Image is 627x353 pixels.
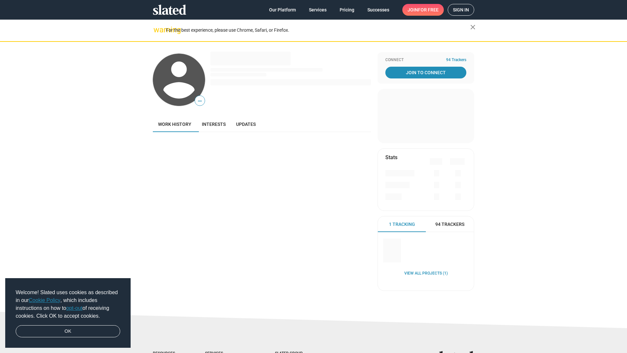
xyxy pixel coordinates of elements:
[236,122,256,127] span: Updates
[153,26,161,34] mat-icon: warning
[385,58,466,63] div: Connect
[453,4,469,15] span: Sign in
[367,4,389,16] span: Successes
[435,221,464,227] span: 94 Trackers
[195,97,205,105] span: —
[402,4,444,16] a: Joinfor free
[264,4,301,16] a: Our Platform
[469,23,477,31] mat-icon: close
[16,325,120,338] a: dismiss cookie message
[418,4,439,16] span: for free
[153,116,197,132] a: Work history
[166,26,470,35] div: For the best experience, please use Chrome, Safari, or Firefox.
[340,4,354,16] span: Pricing
[16,289,120,320] span: Welcome! Slated uses cookies as described in our , which includes instructions on how to of recei...
[404,271,448,276] a: View all Projects (1)
[389,221,415,227] span: 1 Tracking
[158,122,191,127] span: Work history
[197,116,231,132] a: Interests
[309,4,327,16] span: Services
[362,4,394,16] a: Successes
[29,297,60,303] a: Cookie Policy
[202,122,226,127] span: Interests
[231,116,261,132] a: Updates
[334,4,360,16] a: Pricing
[269,4,296,16] span: Our Platform
[66,305,83,311] a: opt-out
[408,4,439,16] span: Join
[446,58,466,63] span: 94 Trackers
[385,154,397,161] mat-card-title: Stats
[385,67,466,78] a: Join To Connect
[448,4,474,16] a: Sign in
[304,4,332,16] a: Services
[5,278,131,348] div: cookieconsent
[387,67,465,78] span: Join To Connect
